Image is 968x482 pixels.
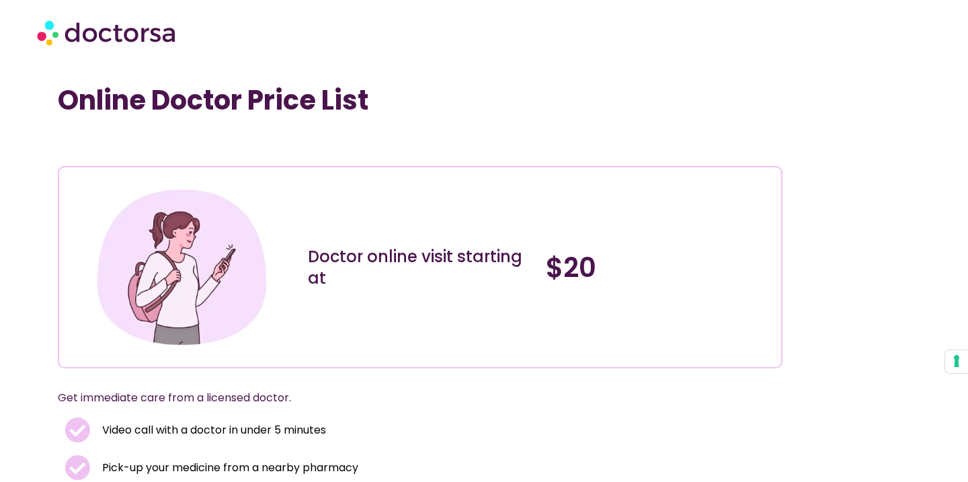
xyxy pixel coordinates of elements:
div: Doctor online visit starting at [308,246,532,289]
button: Your consent preferences for tracking technologies [945,350,968,373]
h4: $20 [546,251,770,284]
iframe: Customer reviews powered by Trustpilot [65,136,266,153]
p: Get immediate care from a licensed doctor. [58,389,750,407]
span: Video call with a doctor in under 5 minutes [99,421,326,440]
img: Illustration depicting a young woman in a casual outfit, engaged with her smartphone. She has a p... [92,177,272,358]
h1: Online Doctor Price List [58,84,782,116]
span: Pick-up your medicine from a nearby pharmacy [99,458,358,477]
